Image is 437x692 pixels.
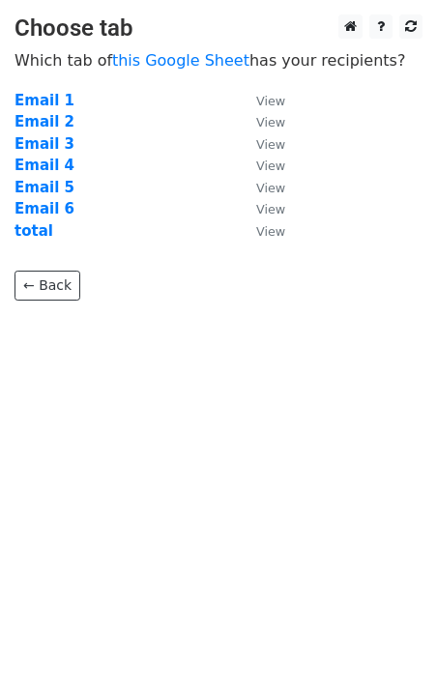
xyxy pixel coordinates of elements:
[15,14,422,43] h3: Choose tab
[15,135,74,153] a: Email 3
[15,50,422,71] p: Which tab of has your recipients?
[256,115,285,130] small: View
[256,181,285,195] small: View
[256,202,285,216] small: View
[112,51,249,70] a: this Google Sheet
[15,222,53,240] a: total
[256,159,285,173] small: View
[256,137,285,152] small: View
[256,224,285,239] small: View
[256,94,285,108] small: View
[15,200,74,217] a: Email 6
[15,157,74,174] a: Email 4
[237,222,285,240] a: View
[15,271,80,301] a: ← Back
[237,179,285,196] a: View
[15,113,74,130] a: Email 2
[237,135,285,153] a: View
[237,113,285,130] a: View
[237,92,285,109] a: View
[237,157,285,174] a: View
[15,92,74,109] a: Email 1
[15,179,74,196] a: Email 5
[237,200,285,217] a: View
